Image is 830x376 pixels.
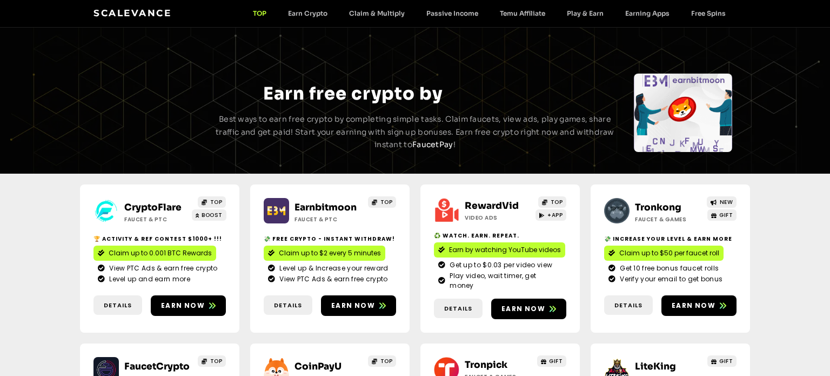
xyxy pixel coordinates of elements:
span: TOP [210,198,223,206]
span: +APP [547,211,563,219]
a: Earn now [491,299,566,319]
a: RewardVid [465,200,519,212]
span: Details [614,301,642,310]
div: Slides [98,74,196,152]
span: Details [274,301,302,310]
a: Passive Income [416,9,489,17]
span: Get up to $0.03 per video view [447,260,552,270]
span: GIFT [719,211,733,219]
a: NEW [707,196,737,208]
h2: Faucet & PTC [124,215,192,223]
span: BOOST [202,211,223,219]
div: Slides [634,74,732,152]
h2: Faucet & Games [635,215,702,223]
span: Play video, wait timer, get money [447,271,562,291]
nav: Menu [242,9,737,17]
a: Claim up to $50 per faucet roll [604,246,724,261]
a: CryptoFlare [124,202,182,213]
span: Level up & Increase your reward [277,263,388,273]
span: Details [104,301,132,310]
a: Details [264,295,312,315]
a: Earn now [321,295,396,316]
h2: 🏆 Activity & ref contest $1000+ !!! [93,235,226,243]
span: Verify your email to get bonus [617,274,722,284]
span: Earn by watching YouTube videos [449,245,561,255]
a: +APP [536,209,567,221]
a: TOP [198,355,226,367]
span: TOP [380,198,393,206]
a: TOP [198,196,226,208]
span: View PTC Ads & earn free crypto [277,274,387,284]
a: TOP [538,196,566,208]
a: Claim & Multiply [338,9,416,17]
span: Claim up to $2 every 5 minutes [279,248,381,258]
a: Claim up to $2 every 5 minutes [264,246,385,261]
span: Details [444,304,472,313]
span: TOP [380,357,393,365]
span: Earn free crypto by [263,83,443,104]
span: TOP [210,357,223,365]
a: LiteKing [635,361,676,372]
a: Earn Crypto [277,9,338,17]
span: Earn now [672,301,715,311]
span: Earn now [161,301,205,311]
a: FaucetPay [412,140,453,149]
a: CoinPayU [294,361,342,372]
a: Details [434,299,483,319]
span: GIFT [549,357,563,365]
a: Play & Earn [556,9,614,17]
a: Details [93,295,142,315]
p: Best ways to earn free crypto by completing simple tasks. Claim faucets, view ads, play games, sh... [214,113,616,151]
h2: Faucet & PTC [294,215,362,223]
a: Earning Apps [614,9,680,17]
span: TOP [551,198,563,206]
span: NEW [720,198,733,206]
a: TOP [368,196,396,208]
a: BOOST [192,209,226,221]
a: GIFT [537,355,567,367]
a: Temu Affiliate [489,9,556,17]
a: Tronpick [465,359,507,371]
a: Earn now [661,295,737,316]
h2: ♻️ Watch. Earn. Repeat. [434,232,566,240]
a: TOP [242,9,277,17]
span: Claim up to 0.001 BTC Rewards [109,248,212,258]
a: Earnbitmoon [294,202,357,213]
a: Earn now [151,295,226,316]
a: GIFT [707,209,737,221]
a: Details [604,295,653,315]
span: Level up and earn more [106,274,190,284]
h2: 💸 Increase your level & earn more [604,235,737,243]
span: View PTC Ads & earn free crypto [106,263,217,273]
a: Scalevance [93,8,171,18]
a: FaucetCrypto [124,361,190,372]
a: Tronkong [635,202,681,213]
a: Free Spins [680,9,737,17]
span: Get 10 free bonus faucet rolls [617,263,719,273]
span: Claim up to $50 per faucet roll [619,248,719,258]
a: Earn by watching YouTube videos [434,242,565,258]
span: Earn now [501,304,545,314]
span: Earn now [331,301,375,311]
a: GIFT [707,355,737,367]
a: TOP [368,355,396,367]
a: Claim up to 0.001 BTC Rewards [93,246,216,261]
span: GIFT [719,357,733,365]
h2: 💸 Free crypto - Instant withdraw! [264,235,396,243]
h2: Video ads [465,214,532,222]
